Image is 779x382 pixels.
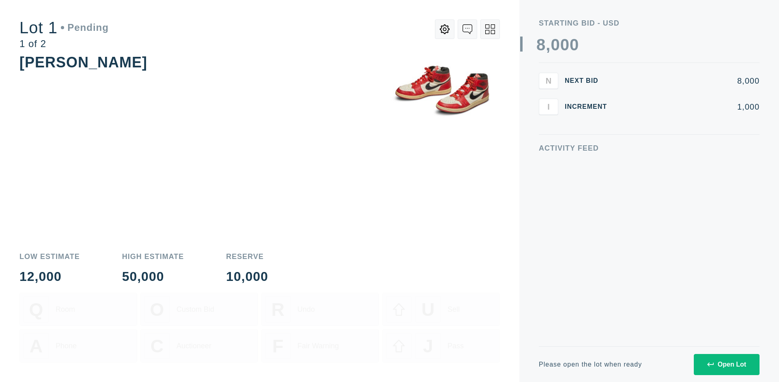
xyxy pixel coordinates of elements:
div: Increment [565,104,613,110]
span: I [547,102,550,111]
div: High Estimate [122,253,184,260]
div: Reserve [226,253,268,260]
div: 0 [560,37,570,53]
div: 12,000 [19,270,80,283]
button: Open Lot [694,354,760,375]
div: 0 [570,37,579,53]
div: Starting Bid - USD [539,19,760,27]
div: 1 of 2 [19,39,109,49]
div: Pending [61,23,109,32]
div: 10,000 [226,270,268,283]
div: Open Lot [707,361,746,368]
div: Next Bid [565,78,613,84]
button: I [539,99,558,115]
div: 0 [551,37,560,53]
span: N [546,76,551,85]
button: N [539,73,558,89]
div: Please open the lot when ready [539,361,642,368]
div: , [546,37,551,199]
div: 50,000 [122,270,184,283]
div: 8 [536,37,546,53]
div: Low Estimate [19,253,80,260]
div: 8,000 [620,77,760,85]
div: [PERSON_NAME] [19,54,147,71]
div: Activity Feed [539,145,760,152]
div: 1,000 [620,103,760,111]
div: Lot 1 [19,19,109,36]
